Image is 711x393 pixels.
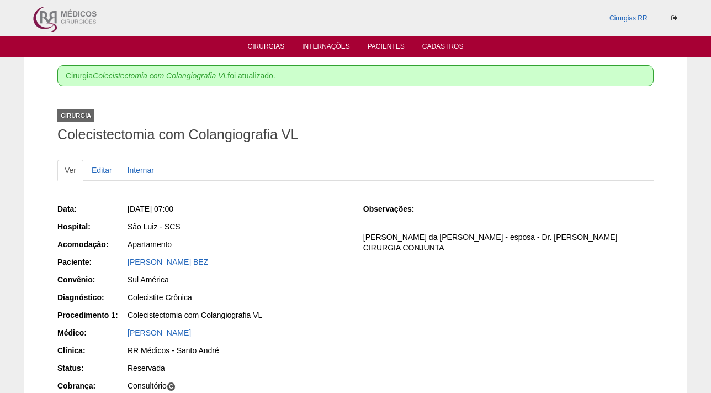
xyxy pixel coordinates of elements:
div: Consultório [128,380,348,391]
a: Pacientes [368,43,405,54]
h1: Colecistectomia com Colangiografia VL [57,128,654,142]
a: Internações [302,43,350,54]
a: Cirurgias [248,43,285,54]
p: [PERSON_NAME] da [PERSON_NAME] - esposa - Dr. [PERSON_NAME] CIRURGIA CONJUNTA [363,232,654,253]
div: Cobrança: [57,380,126,391]
div: RR Médicos - Santo André [128,345,348,356]
i: Sair [671,15,677,22]
div: Colecistectomia com Colangiografia VL [128,310,348,321]
div: Clínica: [57,345,126,356]
div: Reservada [128,363,348,374]
a: Cadastros [422,43,464,54]
div: Apartamento [128,239,348,250]
div: Observações: [363,203,432,214]
div: Status: [57,363,126,374]
em: Colecistectomia com Colangiografia VL [93,71,227,80]
div: Cirurgia foi atualizado. [57,65,654,86]
span: [DATE] 07:00 [128,205,173,213]
div: Convênio: [57,274,126,285]
div: Cirurgia [57,109,94,122]
div: Diagnóstico: [57,292,126,303]
a: [PERSON_NAME] BEZ [128,258,208,266]
span: C [167,382,176,391]
a: Editar [84,160,119,181]
div: Sul América [128,274,348,285]
div: Hospital: [57,221,126,232]
div: Médico: [57,327,126,338]
div: Procedimento 1: [57,310,126,321]
div: São Luiz - SCS [128,221,348,232]
div: Acomodação: [57,239,126,250]
div: Paciente: [57,256,126,268]
a: [PERSON_NAME] [128,328,191,337]
a: Internar [120,160,161,181]
a: Cirurgias RR [609,14,648,22]
a: Ver [57,160,83,181]
div: Data: [57,203,126,214]
div: Colecistite Crônica [128,292,348,303]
